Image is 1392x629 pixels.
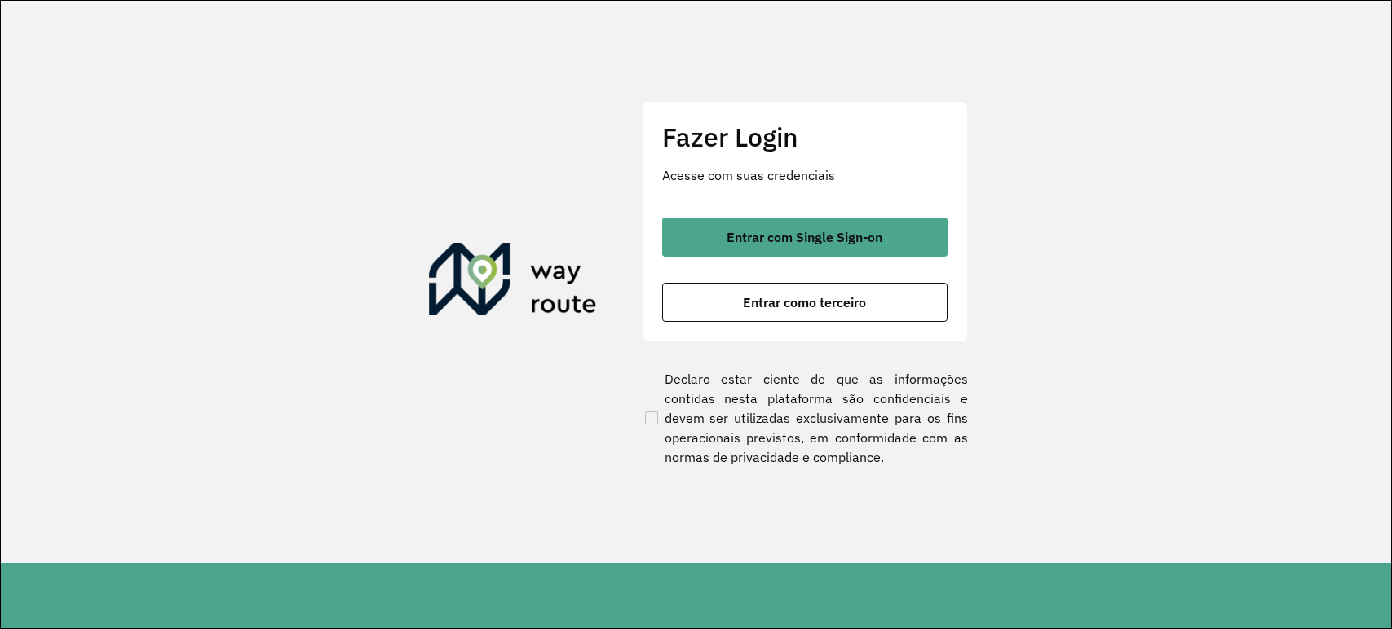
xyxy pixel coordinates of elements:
[662,218,948,257] button: button
[429,243,597,321] img: Roteirizador AmbevTech
[662,121,948,152] h2: Fazer Login
[642,369,968,467] label: Declaro estar ciente de que as informações contidas nesta plataforma são confidenciais e devem se...
[662,283,948,322] button: button
[743,296,866,309] span: Entrar como terceiro
[727,231,882,244] span: Entrar com Single Sign-on
[662,165,948,185] p: Acesse com suas credenciais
